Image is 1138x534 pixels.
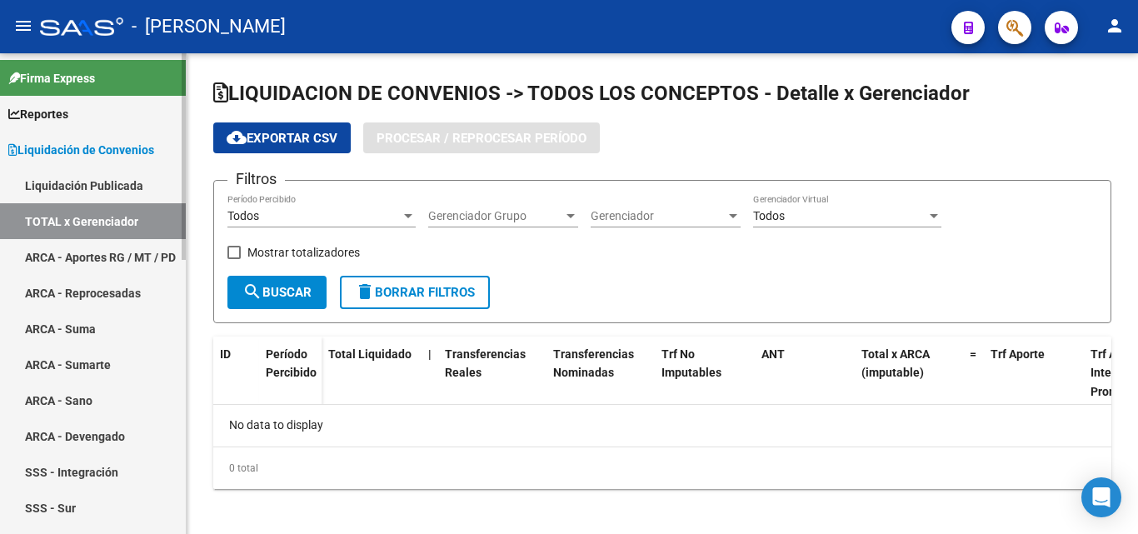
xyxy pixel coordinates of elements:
span: - [PERSON_NAME] [132,8,286,45]
datatable-header-cell: Transferencias Reales [438,337,547,410]
div: Open Intercom Messenger [1081,477,1121,517]
span: LIQUIDACION DE CONVENIOS -> TODOS LOS CONCEPTOS - Detalle x Gerenciador [213,82,970,105]
datatable-header-cell: Total x ARCA (imputable) [855,337,963,410]
button: Buscar [227,276,327,309]
span: ID [220,347,231,361]
span: Trf No Imputables [661,347,721,380]
span: Buscar [242,285,312,300]
span: Gerenciador Grupo [428,209,563,223]
span: Transferencias Reales [445,347,526,380]
div: 0 total [213,447,1111,489]
span: Total Liquidado [328,347,412,361]
span: Total x ARCA (imputable) [861,347,930,380]
mat-icon: person [1105,16,1125,36]
span: Trf Aporte [991,347,1045,361]
h3: Filtros [227,167,285,191]
span: Exportar CSV [227,131,337,146]
datatable-header-cell: Transferencias Nominadas [547,337,655,410]
mat-icon: menu [13,16,33,36]
button: Borrar Filtros [340,276,490,309]
span: Gerenciador [591,209,726,223]
span: Borrar Filtros [355,285,475,300]
datatable-header-cell: Período Percibido [259,337,322,407]
span: Transferencias Nominadas [553,347,634,380]
span: Período Percibido [266,347,317,380]
datatable-header-cell: = [963,337,984,410]
span: Mostrar totalizadores [247,242,360,262]
mat-icon: cloud_download [227,127,247,147]
span: Todos [753,209,785,222]
span: | [428,347,432,361]
span: Liquidación de Convenios [8,141,154,159]
datatable-header-cell: Trf Aporte [984,337,1084,410]
span: ANT [761,347,785,361]
datatable-header-cell: | [422,337,438,410]
mat-icon: search [242,282,262,302]
datatable-header-cell: Total Liquidado [322,337,422,410]
button: Procesar / Reprocesar período [363,122,600,153]
button: Exportar CSV [213,122,351,153]
datatable-header-cell: ID [213,337,259,407]
span: Procesar / Reprocesar período [377,131,586,146]
span: Reportes [8,105,68,123]
datatable-header-cell: ANT [755,337,855,410]
datatable-header-cell: Trf No Imputables [655,337,755,410]
span: Todos [227,209,259,222]
mat-icon: delete [355,282,375,302]
div: No data to display [213,405,1111,447]
span: Firma Express [8,69,95,87]
span: = [970,347,976,361]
